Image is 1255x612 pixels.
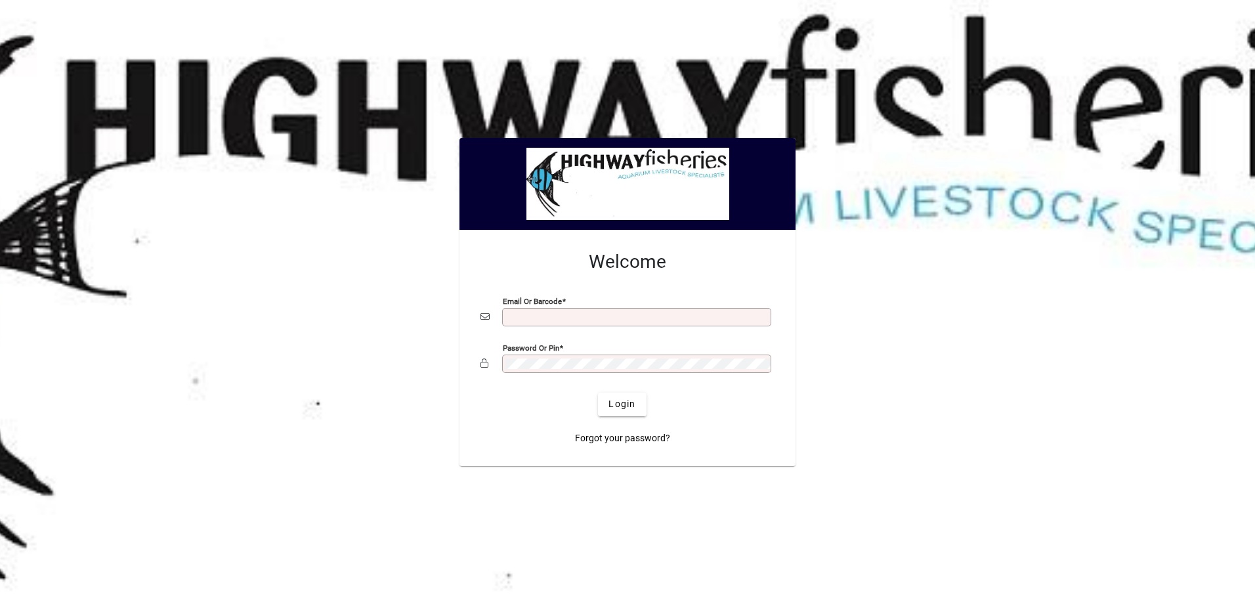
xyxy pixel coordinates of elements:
[608,397,635,411] span: Login
[598,393,646,416] button: Login
[575,431,670,445] span: Forgot your password?
[480,251,775,273] h2: Welcome
[570,427,675,450] a: Forgot your password?
[503,296,562,305] mat-label: Email or Barcode
[503,343,559,352] mat-label: Password or Pin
